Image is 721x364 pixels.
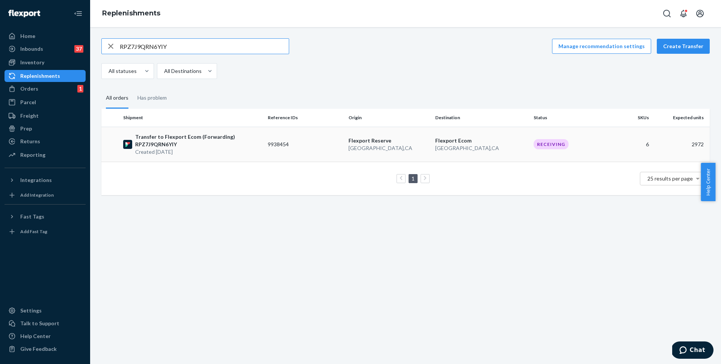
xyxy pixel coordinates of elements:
td: 6 [611,127,652,162]
div: Prep [20,125,32,132]
button: Open notifications [676,6,691,21]
div: Add Fast Tag [20,228,47,235]
input: Search Transfers [120,39,289,54]
p: Transfer to Flexport Ecom (Forwarding) RPZ7J9QRN6YIY [135,133,262,148]
button: Open Search Box [659,6,674,21]
a: Prep [5,123,86,135]
p: Created [DATE] [135,148,262,156]
button: Open account menu [692,6,707,21]
a: Add Fast Tag [5,226,86,238]
div: Home [20,32,35,40]
div: Reporting [20,151,45,159]
div: All statuses [109,67,137,75]
div: Talk to Support [20,320,59,327]
a: Parcel [5,96,86,108]
div: Replenishments [20,72,60,80]
a: Inventory [5,56,86,68]
a: Replenishments [5,70,86,82]
th: Destination [432,109,531,127]
div: Help Center [20,332,51,340]
a: Help Center [5,330,86,342]
a: Orders1 [5,83,86,95]
a: Returns [5,135,86,147]
div: Returns [20,138,40,145]
ol: breadcrumbs [96,3,166,24]
div: Receiving [534,139,569,149]
img: Flexport logo [8,10,40,17]
div: Add Integration [20,192,54,198]
div: All orders [106,88,128,109]
span: 25 results per page [647,175,693,182]
input: All Destinations [163,67,164,75]
td: 9938454 [265,127,345,162]
div: Parcel [20,99,36,106]
div: Inbounds [20,45,43,53]
button: Manage recommendation settings [552,39,651,54]
div: Give Feedback [20,345,57,353]
div: Integrations [20,176,52,184]
th: Shipment [120,109,265,127]
button: Create Transfer [657,39,710,54]
div: Fast Tags [20,213,44,220]
div: 37 [74,45,83,53]
p: [GEOGRAPHIC_DATA] , CA [348,144,429,152]
th: SKUs [611,109,652,127]
div: Has problem [137,88,167,108]
div: 1 [77,85,83,93]
input: All statuses [108,67,109,75]
div: All Destinations [164,67,202,75]
a: Replenishments [102,9,160,17]
p: Flexport Ecom [435,137,528,144]
th: Expected units [652,109,710,127]
p: Flexport Reserve [348,137,429,144]
div: Orders [20,85,38,93]
button: Help Center [701,163,715,201]
div: Freight [20,112,39,120]
button: Give Feedback [5,343,86,355]
p: [GEOGRAPHIC_DATA] , CA [435,144,528,152]
a: Inbounds37 [5,43,86,55]
a: Page 1 is your current page [410,175,416,182]
a: Settings [5,305,86,317]
th: Origin [345,109,432,127]
a: Freight [5,110,86,122]
th: Status [531,109,611,127]
button: Close Navigation [71,6,86,21]
th: Reference IDs [265,109,345,127]
div: Inventory [20,59,44,66]
iframe: Opens a widget where you can chat to one of our agents [672,341,713,360]
td: 2972 [652,127,710,162]
a: Add Integration [5,189,86,201]
button: Fast Tags [5,211,86,223]
div: Settings [20,307,42,314]
a: Reporting [5,149,86,161]
button: Integrations [5,174,86,186]
a: Home [5,30,86,42]
button: Talk to Support [5,317,86,329]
